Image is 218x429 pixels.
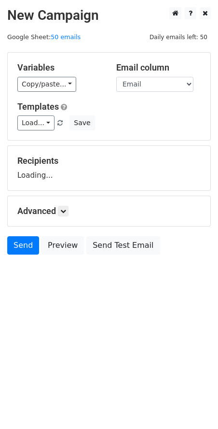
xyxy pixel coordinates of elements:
a: Preview [41,236,84,255]
a: Send Test Email [86,236,160,255]
a: Send [7,236,39,255]
button: Save [69,115,95,130]
div: Loading... [17,156,201,181]
h2: New Campaign [7,7,211,24]
h5: Recipients [17,156,201,166]
a: Daily emails left: 50 [146,33,211,41]
a: Templates [17,101,59,112]
h5: Advanced [17,206,201,216]
a: Load... [17,115,54,130]
span: Daily emails left: 50 [146,32,211,43]
small: Google Sheet: [7,33,81,41]
a: 50 emails [51,33,81,41]
h5: Email column [116,62,201,73]
h5: Variables [17,62,102,73]
a: Copy/paste... [17,77,76,92]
